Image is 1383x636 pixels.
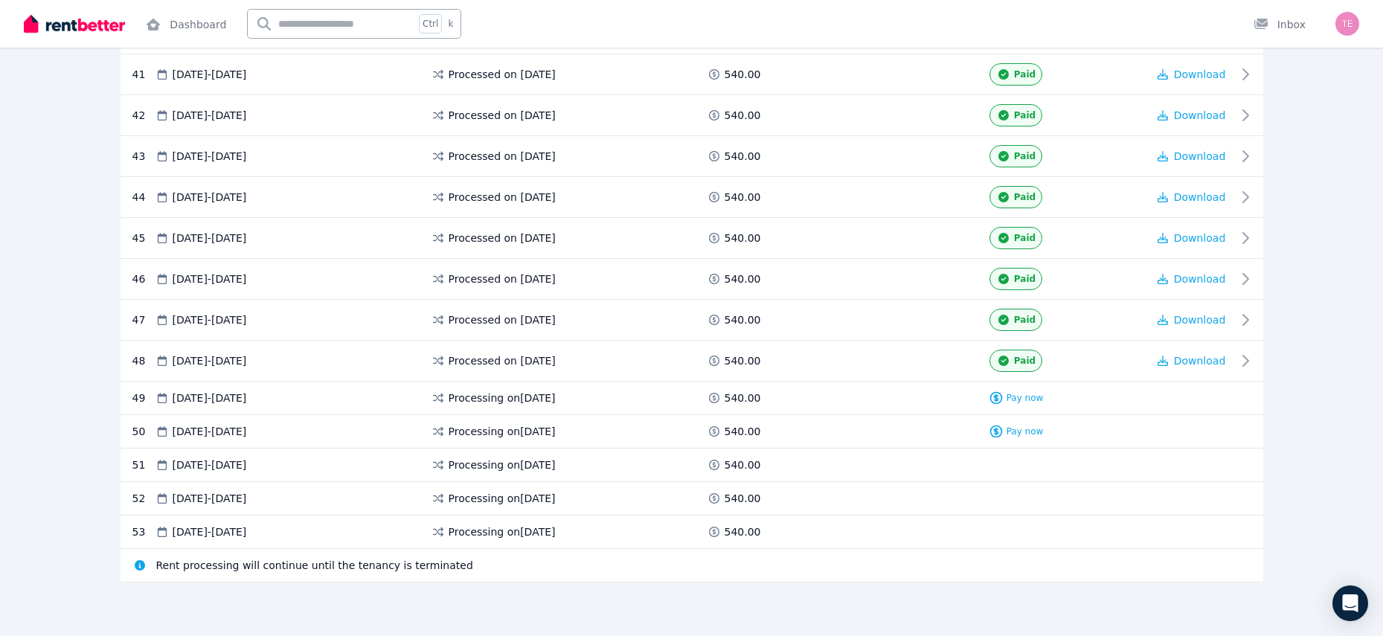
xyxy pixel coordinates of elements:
div: 53 [132,524,155,539]
div: 47 [132,309,155,331]
span: [DATE] - [DATE] [173,491,247,506]
span: Ctrl [419,14,442,33]
span: [DATE] - [DATE] [173,231,247,245]
div: 41 [132,63,155,86]
span: [DATE] - [DATE] [173,149,247,164]
span: Processed on [DATE] [449,272,556,286]
button: Download [1158,272,1226,286]
div: 46 [132,268,155,290]
span: Processing on [DATE] [449,491,556,506]
span: 540.00 [725,108,761,123]
span: 540.00 [725,149,761,164]
span: [DATE] - [DATE] [173,312,247,327]
span: Processing on [DATE] [449,524,556,539]
span: Download [1174,355,1226,367]
span: Processed on [DATE] [449,312,556,327]
span: Download [1174,150,1226,162]
span: Download [1174,273,1226,285]
span: 540.00 [725,424,761,439]
span: Download [1174,68,1226,80]
button: Download [1158,149,1226,164]
span: 540.00 [725,190,761,205]
span: Processed on [DATE] [449,108,556,123]
div: 44 [132,186,155,208]
span: Paid [1014,109,1036,121]
button: Download [1158,108,1226,123]
span: [DATE] - [DATE] [173,67,247,82]
span: Download [1174,109,1226,121]
div: 52 [132,491,155,506]
span: Processed on [DATE] [449,67,556,82]
span: [DATE] - [DATE] [173,108,247,123]
div: 50 [132,424,155,439]
span: Processed on [DATE] [449,149,556,164]
span: Processing on [DATE] [449,457,556,472]
span: 540.00 [725,312,761,327]
span: Processing on [DATE] [449,424,556,439]
span: 540.00 [725,491,761,506]
span: Processing on [DATE] [449,391,556,405]
span: 540.00 [725,272,761,286]
span: Paid [1014,191,1036,203]
span: 540.00 [725,524,761,539]
span: Processed on [DATE] [449,353,556,368]
span: Download [1174,191,1226,203]
span: Download [1174,314,1226,326]
span: [DATE] - [DATE] [173,524,247,539]
div: Open Intercom Messenger [1332,585,1368,621]
img: Teleaha Barnett [1335,12,1359,36]
span: Pay now [1007,425,1044,437]
span: Paid [1014,232,1036,244]
span: [DATE] - [DATE] [173,272,247,286]
span: 540.00 [725,391,761,405]
span: k [448,18,453,30]
span: [DATE] - [DATE] [173,457,247,472]
span: [DATE] - [DATE] [173,190,247,205]
span: [DATE] - [DATE] [173,424,247,439]
button: Download [1158,312,1226,327]
div: Inbox [1254,17,1306,32]
button: Download [1158,353,1226,368]
span: Processed on [DATE] [449,190,556,205]
div: 49 [132,391,155,405]
span: Pay now [1007,392,1044,404]
span: Rent processing will continue until the tenancy is terminated [156,558,473,573]
button: Download [1158,67,1226,82]
span: 540.00 [725,457,761,472]
span: 540.00 [725,353,761,368]
span: Paid [1014,314,1036,326]
span: [DATE] - [DATE] [173,391,247,405]
span: Paid [1014,273,1036,285]
span: Paid [1014,68,1036,80]
span: 540.00 [725,231,761,245]
span: Processed on [DATE] [449,231,556,245]
span: Paid [1014,355,1036,367]
span: [DATE] - [DATE] [173,353,247,368]
img: RentBetter [24,13,125,35]
span: Paid [1014,150,1036,162]
div: 45 [132,227,155,249]
button: Download [1158,231,1226,245]
div: 42 [132,104,155,126]
span: Download [1174,232,1226,244]
span: 540.00 [725,67,761,82]
div: 48 [132,350,155,372]
div: 43 [132,145,155,167]
button: Download [1158,190,1226,205]
div: 51 [132,457,155,472]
